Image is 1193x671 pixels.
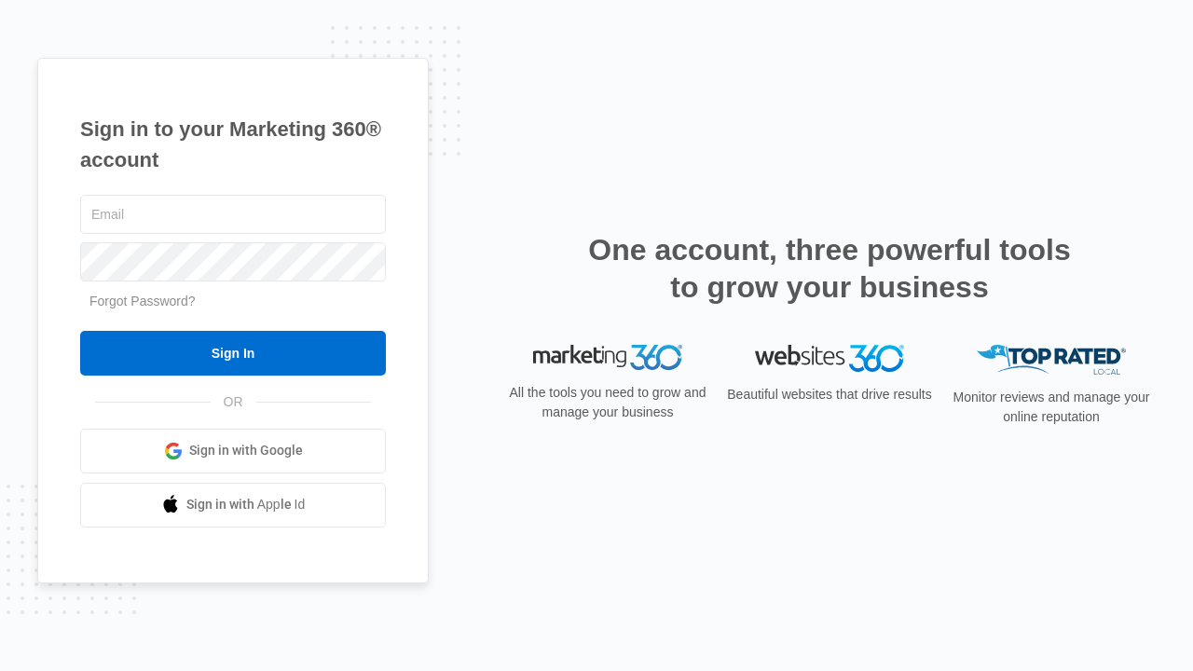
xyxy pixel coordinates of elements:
[533,345,682,371] img: Marketing 360
[80,429,386,473] a: Sign in with Google
[211,392,256,412] span: OR
[80,195,386,234] input: Email
[80,331,386,376] input: Sign In
[503,383,712,422] p: All the tools you need to grow and manage your business
[186,495,306,514] span: Sign in with Apple Id
[583,231,1076,306] h2: One account, three powerful tools to grow your business
[755,345,904,372] img: Websites 360
[947,388,1156,427] p: Monitor reviews and manage your online reputation
[189,441,303,460] span: Sign in with Google
[80,483,386,527] a: Sign in with Apple Id
[977,345,1126,376] img: Top Rated Local
[725,385,934,404] p: Beautiful websites that drive results
[89,294,196,308] a: Forgot Password?
[80,114,386,175] h1: Sign in to your Marketing 360® account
